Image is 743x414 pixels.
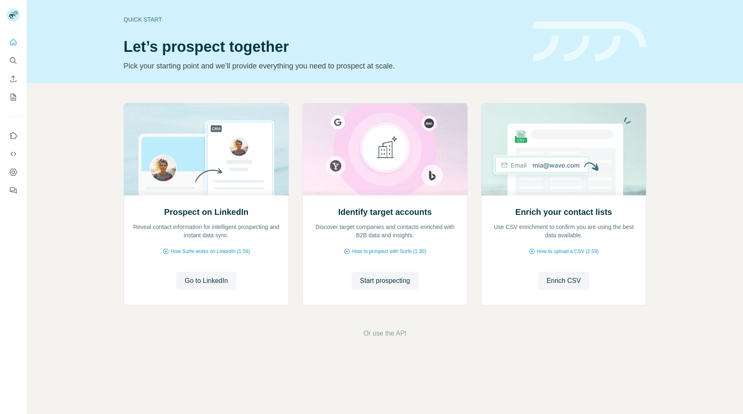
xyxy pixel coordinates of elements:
button: Or use the API [363,329,406,339]
p: Discover target companies and contacts enriched with B2B data and insights. [311,223,459,239]
button: Search [7,53,20,68]
div: Quick start [124,15,523,24]
p: Pick your starting point and we’ll provide everything you need to prospect at scale. [124,60,523,72]
h2: Enrich your contact lists [515,206,612,218]
img: Identify target accounts [302,103,468,195]
button: Feedback [7,183,20,198]
button: Enrich CSV [7,71,20,86]
span: How to upload a CSV (2:59) [537,248,599,255]
img: Enrich your contact lists [481,103,646,195]
button: Start prospecting [352,272,418,290]
button: Use Surfe on LinkedIn [7,128,20,143]
button: Quick start [7,35,20,50]
span: How to prospect with Surfe (1:30) [352,248,426,255]
button: Dashboard [7,165,20,180]
img: banner [533,22,646,62]
span: Go to LinkedIn [185,276,228,286]
p: Use CSV enrichment to confirm you are using the best data available. [490,223,638,239]
h1: Let’s prospect together [124,39,523,55]
img: Prospect on LinkedIn [124,103,289,195]
p: Reveal contact information for intelligent prospecting and instant data sync. [132,223,280,239]
h2: Prospect on LinkedIn [164,206,248,218]
span: Start prospecting [360,276,410,286]
button: My lists [7,90,20,105]
h2: Identify target accounts [338,206,432,218]
button: Use Surfe API [7,146,20,161]
span: How Surfe works on LinkedIn (1:58) [171,248,250,255]
button: Go to LinkedIn [176,272,236,290]
span: Enrich CSV [546,276,581,286]
button: Enrich CSV [538,272,589,290]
